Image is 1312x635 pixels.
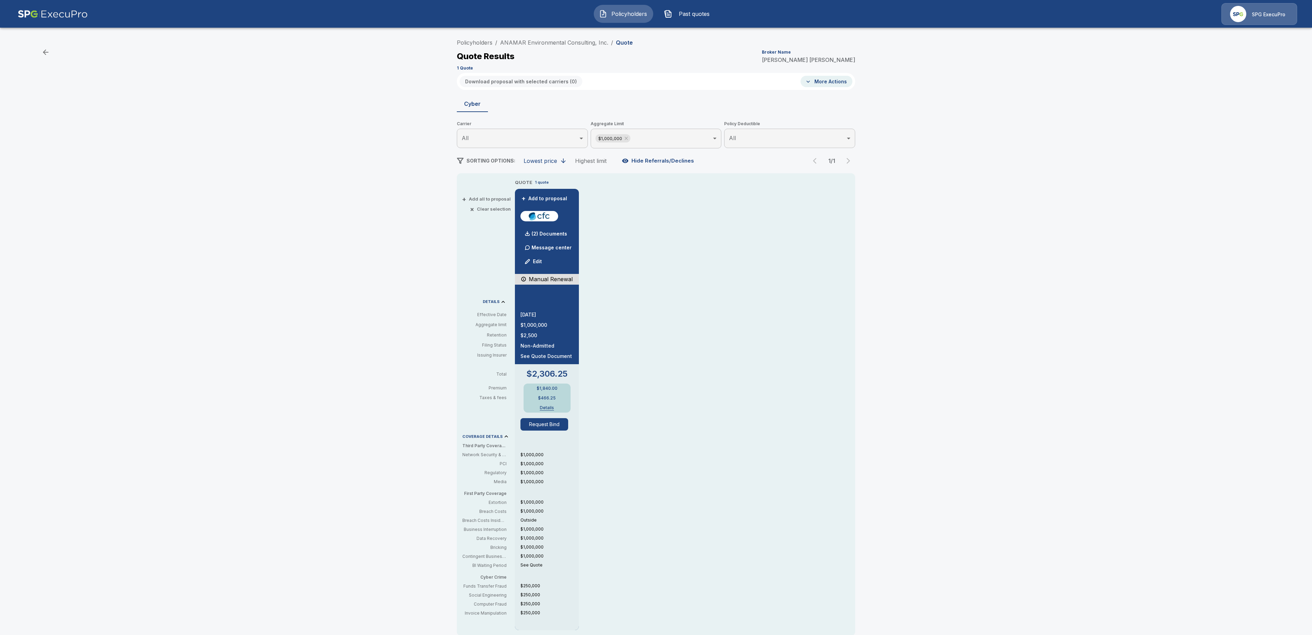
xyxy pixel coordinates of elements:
li: / [611,38,613,47]
img: Agency Icon [1230,6,1246,22]
span: Past quotes [675,10,713,18]
p: QUOTE [515,179,532,186]
p: Third Party Coverage [462,443,512,449]
img: cfccyber [523,211,555,221]
span: × [470,207,474,211]
p: $1,000,000 [520,461,579,467]
button: More Actions [801,76,852,87]
p: $1,000,000 [520,479,579,485]
p: Taxes & fees [462,396,512,400]
span: Request Bind [520,418,573,431]
p: First Party Coverage [462,490,512,497]
p: $250,000 [520,592,579,598]
p: See Quote Document [520,354,573,359]
p: Manual Renewal [529,275,573,283]
button: Cyber [457,95,488,112]
a: Policyholders [457,39,492,46]
p: $1,000,000 [520,535,579,541]
p: Non-Admitted [520,343,573,348]
p: Business Interruption: Covers lost profits incurred due to not operating [462,526,507,533]
li: / [495,38,497,47]
p: DETAILS [483,300,500,304]
p: Breach Costs: Covers breach costs from an attack [462,508,507,515]
button: Past quotes IconPast quotes [659,5,718,23]
p: Filing Status [462,342,507,348]
span: All [462,135,469,141]
p: BI Waiting Period: Minimum duration of business interruption before coverage starts [462,562,507,569]
p: Quote [616,40,633,45]
a: Agency IconSPG ExecuPro [1221,3,1297,25]
p: Regulatory: In case you're fined by regulators (e.g., for breaching consumer privacy) [462,470,507,476]
p: Computer Fraud: Covers funds or property stolen resulting from a hack [462,601,507,607]
p: Outside [520,517,579,523]
button: +Add to proposal [520,195,569,202]
button: Hide Referrals/Declines [620,154,697,167]
p: Quote Results [457,52,515,61]
p: Message center [532,244,572,251]
p: (2) Documents [532,231,567,236]
a: ANAMAR Environmental Consulting, Inc. [500,39,608,46]
p: Contingent Business Interruption: Losses from an interruption in 3rd party computer services or s... [462,553,507,560]
button: Edit [522,255,545,268]
p: $1,000,000 [520,526,579,532]
p: Bricking: When computers and electronic hardware are damaged beyond repair [462,544,507,551]
button: Request Bind [520,418,568,431]
button: Policyholders IconPolicyholders [594,5,653,23]
span: Policy Deductible [724,120,855,127]
p: 1 / 1 [825,158,839,164]
p: SPG ExecuPro [1252,11,1285,18]
p: $1,000,000 [520,323,573,328]
p: Aggregate limit [462,322,507,328]
p: $1,000,000 [520,452,579,458]
button: ×Clear selection [471,207,511,211]
p: 1 Quote [457,66,473,70]
nav: breadcrumb [457,38,633,47]
p: Funds Transfer Fraud: When a criminal deceives a bank/institution to transfer funds [462,583,507,589]
div: Highest limit [575,157,607,164]
p: [DATE] [520,312,573,317]
p: $1,000,000 [520,508,579,514]
p: 1 quote [535,180,549,185]
span: All [729,135,736,141]
p: Extortion: Covers damage and payments from an extortion event [462,499,507,506]
p: $466.25 [538,396,556,400]
span: Policyholders [610,10,648,18]
span: Carrier [457,120,588,127]
p: Retention [462,332,507,338]
p: [PERSON_NAME] [PERSON_NAME] [762,57,855,63]
p: Broker Name [762,50,791,54]
p: Premium [462,386,512,390]
p: Total [462,372,512,376]
img: Past quotes Icon [664,10,672,18]
span: $1,000,000 [595,135,625,142]
p: Invoice Manipulation: Invoice Manipulation [462,610,507,616]
p: $1,000,000 [520,553,579,559]
p: Cyber Crime [462,574,512,580]
p: Data Recovery: The cost of recovering lost data [462,535,507,542]
p: PCI: Covers fines or penalties imposed by banks or credit card companies [462,461,507,467]
p: $250,000 [520,610,579,616]
div: Lowest price [524,157,557,164]
p: $2,500 [520,333,573,338]
p: Effective Date [462,312,507,318]
button: Details [533,406,561,410]
p: $1,000,000 [520,470,579,476]
span: SORTING OPTIONS: [466,158,515,164]
p: Social Engineering: When cyber criminals deceive a business to transfer funds willingly [462,592,507,598]
button: Download proposal with selected carriers (0) [460,76,582,87]
p: See Quote [520,562,579,568]
p: $1,840.00 [537,386,557,390]
img: AA Logo [18,3,88,25]
p: $250,000 [520,583,579,589]
p: Media: When your content triggers legal action against you (e.g. - libel, plagiarism) [462,479,507,485]
span: + [462,197,466,201]
p: Issuing Insurer [462,352,507,358]
p: $2,306.25 [526,370,567,378]
span: + [521,196,526,201]
button: +Add all to proposal [463,197,511,201]
span: Aggregate Limit [591,120,722,127]
p: $1,000,000 [520,499,579,505]
img: Policyholders Icon [599,10,607,18]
